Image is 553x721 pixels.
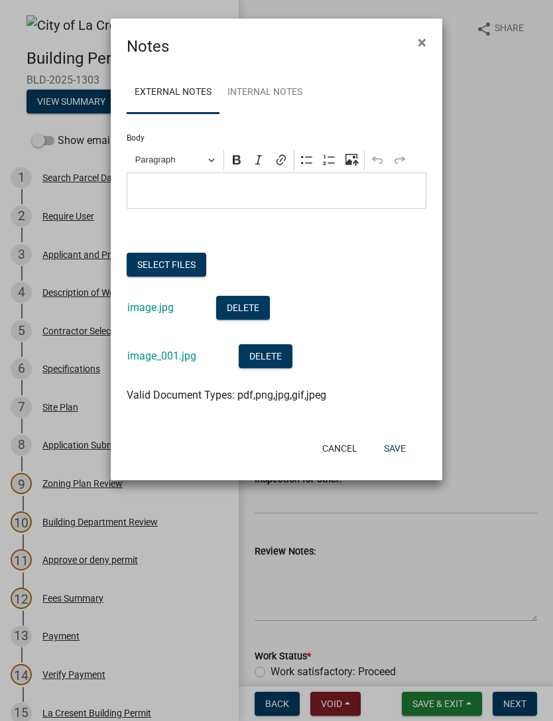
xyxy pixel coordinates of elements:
[407,24,437,61] button: Close
[127,253,206,277] button: Select files
[127,147,426,172] div: Editor toolbar
[219,72,310,114] a: Internal Notes
[127,134,145,142] label: Body
[216,302,270,315] wm-modal-confirm: Delete Document
[127,34,169,58] h4: Notes
[129,150,221,170] button: Paragraph, Heading
[127,172,426,209] div: Editor editing area: main. Press ⌥0 for help.
[418,33,426,52] span: ×
[239,344,292,368] button: Delete
[127,301,174,314] a: image.jpg
[373,436,416,460] button: Save
[312,436,368,460] button: Cancel
[135,152,204,168] span: Paragraph
[127,72,219,114] a: External Notes
[216,296,270,320] button: Delete
[239,351,292,363] wm-modal-confirm: Delete Document
[127,389,326,401] span: Valid Document Types: pdf,png,jpg,gif,jpeg
[127,350,196,362] a: image_001.jpg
